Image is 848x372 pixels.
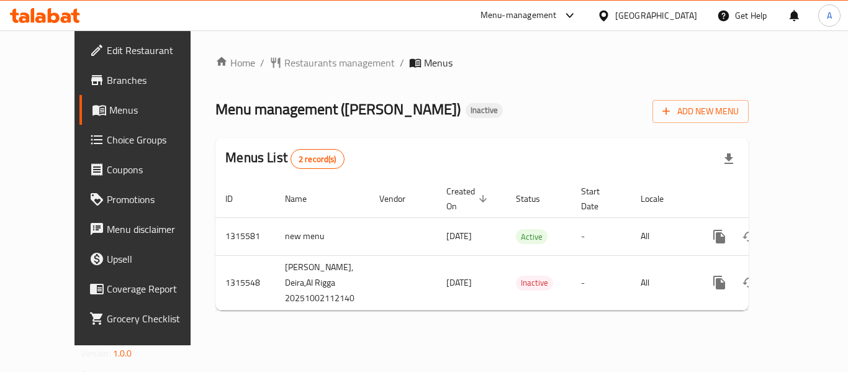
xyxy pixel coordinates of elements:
[466,105,503,116] span: Inactive
[79,65,216,95] a: Branches
[516,276,553,290] span: Inactive
[79,125,216,155] a: Choice Groups
[446,274,472,291] span: [DATE]
[215,55,255,70] a: Home
[215,180,834,311] table: enhanced table
[662,104,739,119] span: Add New Menu
[107,252,206,266] span: Upsell
[714,144,744,174] div: Export file
[79,244,216,274] a: Upsell
[225,148,344,169] h2: Menus List
[107,132,206,147] span: Choice Groups
[109,102,206,117] span: Menus
[107,222,206,237] span: Menu disclaimer
[446,228,472,244] span: [DATE]
[291,153,344,165] span: 2 record(s)
[631,217,695,255] td: All
[615,9,697,22] div: [GEOGRAPHIC_DATA]
[734,222,764,252] button: Change Status
[571,217,631,255] td: -
[379,191,422,206] span: Vendor
[215,255,275,310] td: 1315548
[113,345,132,361] span: 1.0.0
[79,35,216,65] a: Edit Restaurant
[291,149,345,169] div: Total records count
[516,229,548,244] div: Active
[284,55,395,70] span: Restaurants management
[81,345,111,361] span: Version:
[107,162,206,177] span: Coupons
[215,217,275,255] td: 1315581
[285,191,323,206] span: Name
[79,274,216,304] a: Coverage Report
[215,95,461,123] span: Menu management ( [PERSON_NAME] )
[79,155,216,184] a: Coupons
[695,180,834,218] th: Actions
[581,184,616,214] span: Start Date
[734,268,764,297] button: Change Status
[705,222,734,252] button: more
[480,8,557,23] div: Menu-management
[275,255,369,310] td: [PERSON_NAME], Deira,Al Rigga 20251002112140
[827,9,832,22] span: A
[107,281,206,296] span: Coverage Report
[269,55,395,70] a: Restaurants management
[79,184,216,214] a: Promotions
[400,55,404,70] li: /
[705,268,734,297] button: more
[516,276,553,291] div: Inactive
[571,255,631,310] td: -
[652,100,749,123] button: Add New Menu
[225,191,249,206] span: ID
[215,55,749,70] nav: breadcrumb
[260,55,264,70] li: /
[641,191,680,206] span: Locale
[516,191,556,206] span: Status
[107,43,206,58] span: Edit Restaurant
[79,214,216,244] a: Menu disclaimer
[275,217,369,255] td: new menu
[107,73,206,88] span: Branches
[79,304,216,333] a: Grocery Checklist
[631,255,695,310] td: All
[79,95,216,125] a: Menus
[446,184,491,214] span: Created On
[424,55,453,70] span: Menus
[466,103,503,118] div: Inactive
[516,230,548,244] span: Active
[107,192,206,207] span: Promotions
[107,311,206,326] span: Grocery Checklist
